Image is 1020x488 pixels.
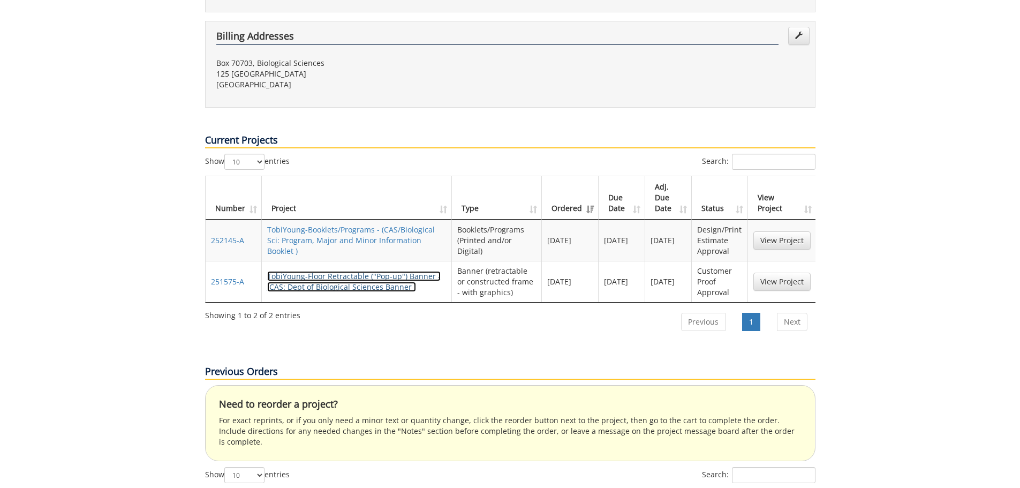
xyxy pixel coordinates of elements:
[645,220,692,261] td: [DATE]
[205,133,815,148] p: Current Projects
[452,261,542,302] td: Banner (retractable or constructed frame - with graphics)
[599,176,645,220] th: Due Date: activate to sort column ascending
[599,220,645,261] td: [DATE]
[702,467,815,483] label: Search:
[211,235,244,245] a: 252145-A
[267,271,441,292] a: TobiYoung-Floor Retractable ("Pop-up") Banner - (CAS: Dept of Biological Sciences Banner )
[681,313,726,331] a: Previous
[452,220,542,261] td: Booklets/Programs (Printed and/or Digital)
[599,261,645,302] td: [DATE]
[216,69,502,79] p: 125 [GEOGRAPHIC_DATA]
[205,154,290,170] label: Show entries
[753,273,811,291] a: View Project
[542,261,599,302] td: [DATE]
[216,31,779,45] h4: Billing Addresses
[267,224,435,256] a: TobiYoung-Booklets/Programs - (CAS/Biological Sci: Program, Major and Minor Information Booklet )
[645,261,692,302] td: [DATE]
[205,306,300,321] div: Showing 1 to 2 of 2 entries
[748,176,816,220] th: View Project: activate to sort column ascending
[219,399,802,410] h4: Need to reorder a project?
[542,220,599,261] td: [DATE]
[205,365,815,380] p: Previous Orders
[206,176,262,220] th: Number: activate to sort column ascending
[753,231,811,250] a: View Project
[742,313,760,331] a: 1
[692,261,747,302] td: Customer Proof Approval
[692,176,747,220] th: Status: activate to sort column ascending
[777,313,807,331] a: Next
[452,176,542,220] th: Type: activate to sort column ascending
[216,58,502,69] p: Box 70703, Biological Sciences
[224,154,265,170] select: Showentries
[219,415,802,447] p: For exact reprints, or if you only need a minor text or quantity change, click the reorder button...
[692,220,747,261] td: Design/Print Estimate Approval
[788,27,810,45] a: Edit Addresses
[645,176,692,220] th: Adj. Due Date: activate to sort column ascending
[262,176,452,220] th: Project: activate to sort column ascending
[732,467,815,483] input: Search:
[216,79,502,90] p: [GEOGRAPHIC_DATA]
[211,276,244,287] a: 251575-A
[732,154,815,170] input: Search:
[702,154,815,170] label: Search:
[542,176,599,220] th: Ordered: activate to sort column ascending
[224,467,265,483] select: Showentries
[205,467,290,483] label: Show entries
